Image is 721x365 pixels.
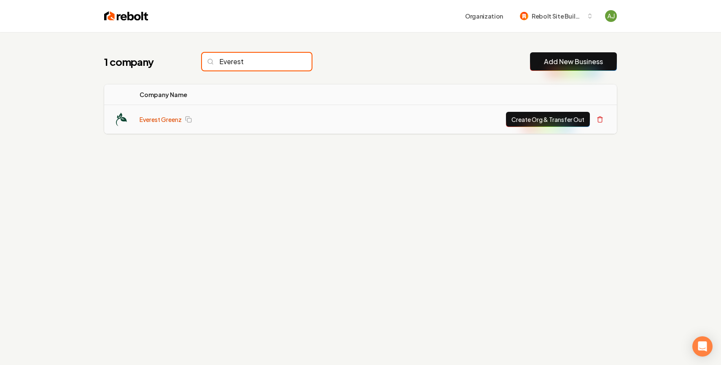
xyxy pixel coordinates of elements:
img: Rebolt Logo [104,10,148,22]
h1: 1 company [104,55,185,68]
input: Search... [202,53,312,70]
div: Open Intercom Messenger [692,336,713,357]
img: Everest Greenz logo [114,113,128,126]
button: Open user button [605,10,617,22]
span: Rebolt Site Builder [532,12,583,21]
a: Add New Business [544,57,603,67]
img: AJ Nimeh [605,10,617,22]
img: Rebolt Site Builder [520,12,528,20]
button: Add New Business [530,52,617,71]
button: Create Org & Transfer Out [506,112,590,127]
th: Company Name [133,84,305,105]
button: Organization [460,8,508,24]
a: Everest Greenz [140,115,182,124]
